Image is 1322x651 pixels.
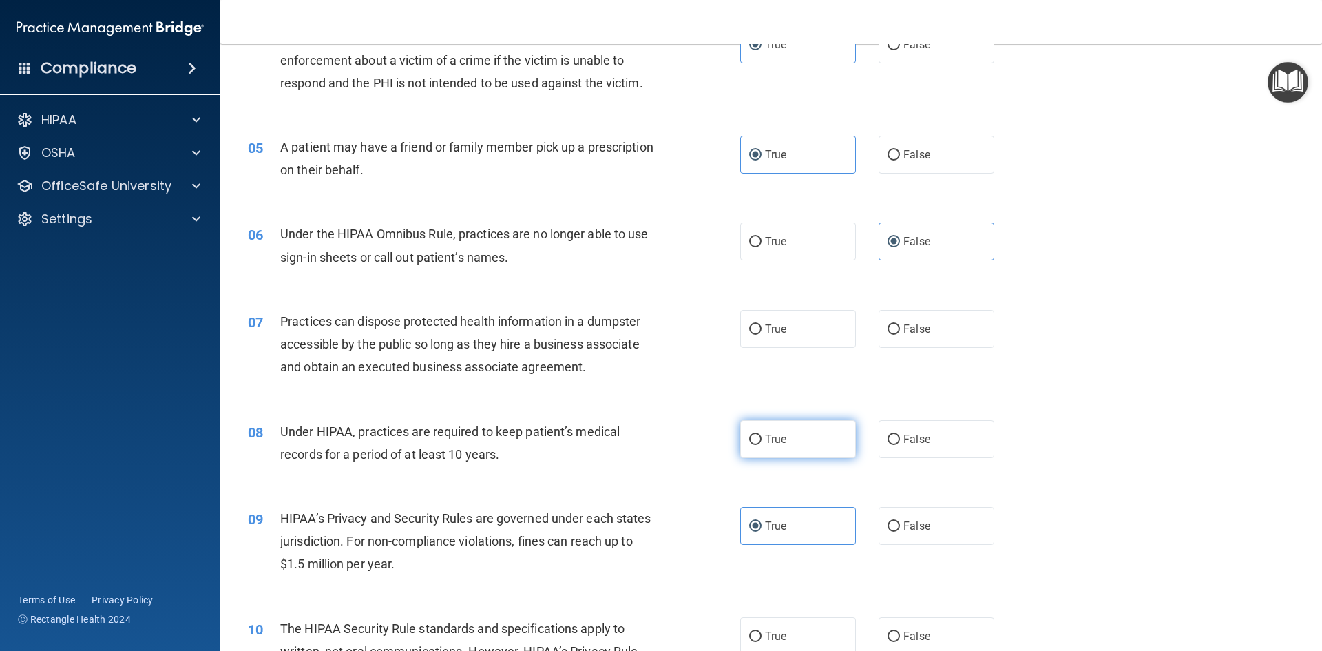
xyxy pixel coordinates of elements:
[280,227,649,264] span: Under the HIPAA Omnibus Rule, practices are no longer able to use sign-in sheets or call out pati...
[1268,62,1308,103] button: Open Resource Center
[18,593,75,607] a: Terms of Use
[765,433,786,446] span: True
[903,433,930,446] span: False
[17,112,200,128] a: HIPAA
[248,424,263,441] span: 08
[765,235,786,248] span: True
[248,621,263,638] span: 10
[903,630,930,643] span: False
[41,112,76,128] p: HIPAA
[17,14,204,42] img: PMB logo
[903,322,930,335] span: False
[765,630,786,643] span: True
[749,521,762,532] input: True
[888,324,900,335] input: False
[888,237,900,247] input: False
[92,593,154,607] a: Privacy Policy
[41,178,171,194] p: OfficeSafe University
[17,178,200,194] a: OfficeSafe University
[17,211,200,227] a: Settings
[280,30,643,90] span: A practice is required to respond to a request for PHI to law enforcement about a victim of a cri...
[280,314,640,374] span: Practices can dispose protected health information in a dumpster accessible by the public so long...
[749,435,762,445] input: True
[41,211,92,227] p: Settings
[903,148,930,161] span: False
[888,521,900,532] input: False
[749,150,762,161] input: True
[888,435,900,445] input: False
[248,227,263,243] span: 06
[280,140,653,177] span: A patient may have a friend or family member pick up a prescription on their behalf.
[17,145,200,161] a: OSHA
[41,59,136,78] h4: Compliance
[888,632,900,642] input: False
[888,40,900,50] input: False
[749,632,762,642] input: True
[749,237,762,247] input: True
[765,38,786,51] span: True
[888,150,900,161] input: False
[903,235,930,248] span: False
[280,424,620,462] span: Under HIPAA, practices are required to keep patient’s medical records for a period of at least 10...
[18,612,131,626] span: Ⓒ Rectangle Health 2024
[1253,556,1305,608] iframe: To enrich screen reader interactions, please activate Accessibility in Grammarly extension settings
[765,322,786,335] span: True
[248,511,263,528] span: 09
[765,148,786,161] span: True
[41,145,76,161] p: OSHA
[248,314,263,331] span: 07
[248,140,263,156] span: 05
[903,519,930,533] span: False
[765,519,786,533] span: True
[280,511,651,571] span: HIPAA’s Privacy and Security Rules are governed under each states jurisdiction. For non-complianc...
[749,40,762,50] input: True
[903,38,930,51] span: False
[749,324,762,335] input: True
